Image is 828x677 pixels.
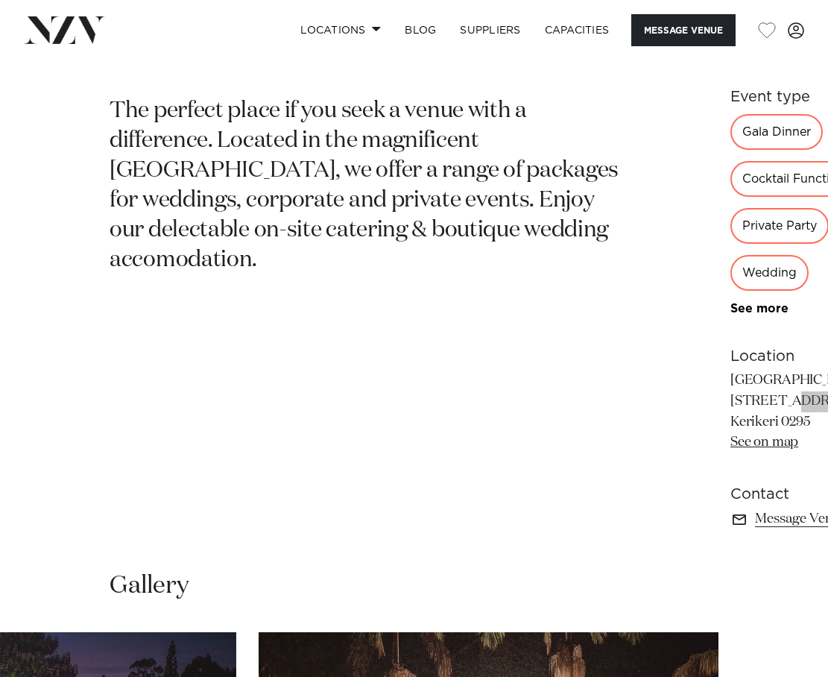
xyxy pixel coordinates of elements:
[110,570,189,602] h2: Gallery
[631,14,736,46] button: Message Venue
[24,16,105,43] img: nzv-logo.png
[533,14,622,46] a: Capacities
[730,435,798,449] a: See on map
[730,255,809,291] div: Wedding
[288,14,393,46] a: Locations
[448,14,532,46] a: SUPPLIERS
[393,14,448,46] a: BLOG
[110,97,625,275] p: The perfect place if you seek a venue with a difference. Located in the magnificent [GEOGRAPHIC_D...
[730,114,823,150] div: Gala Dinner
